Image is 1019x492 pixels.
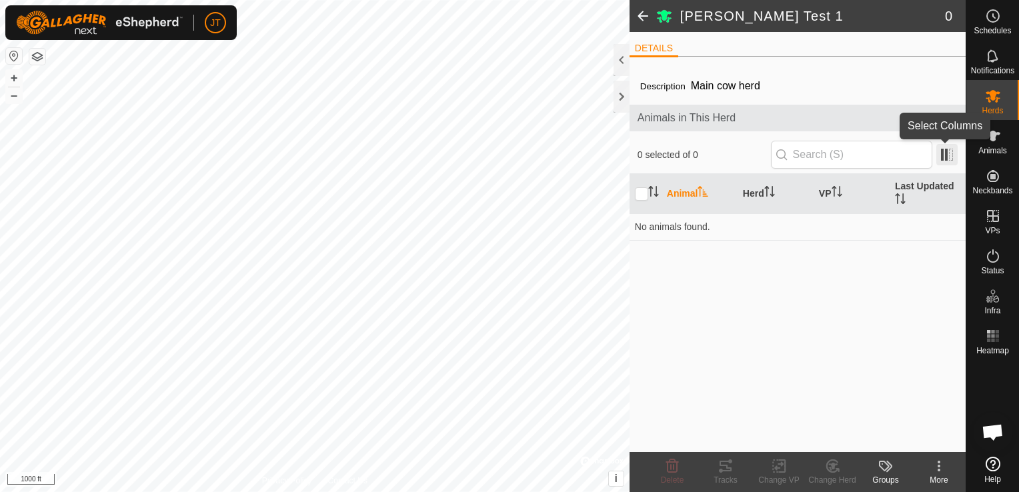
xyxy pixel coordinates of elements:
div: Change Herd [806,474,859,486]
input: Search (S) [771,141,932,169]
span: Main cow herd [686,75,766,97]
div: Change VP [752,474,806,486]
div: More [912,474,966,486]
span: Animals [978,147,1007,155]
li: DETAILS [630,41,678,57]
span: Heatmap [976,347,1009,355]
span: Herds [982,107,1003,115]
p-sorticon: Activate to sort [648,188,659,199]
p-sorticon: Activate to sort [764,188,775,199]
span: Animals in This Herd [638,110,958,126]
div: Tracks [699,474,752,486]
button: – [6,87,22,103]
td: No animals found. [630,213,966,240]
a: Help [966,451,1019,489]
span: Status [981,267,1004,275]
div: Open chat [973,412,1013,452]
span: 0 [945,6,952,26]
span: Neckbands [972,187,1012,195]
div: Groups [859,474,912,486]
label: Description [640,81,686,91]
a: Contact Us [328,475,367,487]
button: Reset Map [6,48,22,64]
span: JT [210,16,221,30]
span: Notifications [971,67,1014,75]
span: 0 selected of 0 [638,148,771,162]
span: Infra [984,307,1000,315]
th: VP [814,174,890,214]
span: Schedules [974,27,1011,35]
p-sorticon: Activate to sort [832,188,842,199]
span: Delete [661,475,684,485]
th: Animal [662,174,738,214]
th: Last Updated [890,174,966,214]
p-sorticon: Activate to sort [895,195,906,206]
button: + [6,70,22,86]
a: Privacy Policy [262,475,312,487]
span: VPs [985,227,1000,235]
button: i [609,471,624,486]
span: Help [984,475,1001,483]
img: Gallagher Logo [16,11,183,35]
span: i [615,473,618,484]
p-sorticon: Activate to sort [698,188,708,199]
th: Herd [738,174,814,214]
h2: [PERSON_NAME] Test 1 [680,8,945,24]
button: Map Layers [29,49,45,65]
